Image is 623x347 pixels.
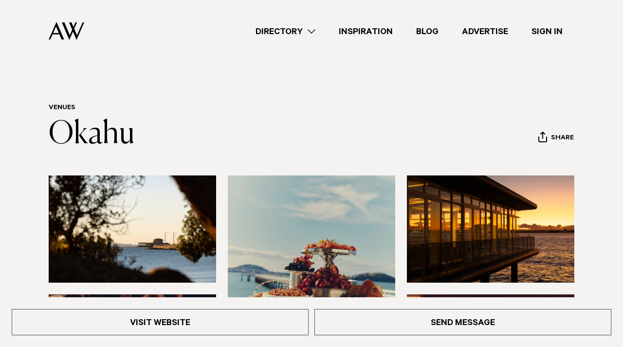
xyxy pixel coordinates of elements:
[244,25,327,38] a: Directory
[551,134,574,143] span: Share
[49,22,84,40] img: Auckland Weddings Logo
[520,25,574,38] a: Sign In
[327,25,404,38] a: Inspiration
[538,131,574,146] button: Share
[12,309,309,335] a: Visit Website
[404,25,450,38] a: Blog
[49,119,135,150] a: Okahu
[450,25,520,38] a: Advertise
[49,104,75,112] a: Venues
[314,309,611,335] a: Send Message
